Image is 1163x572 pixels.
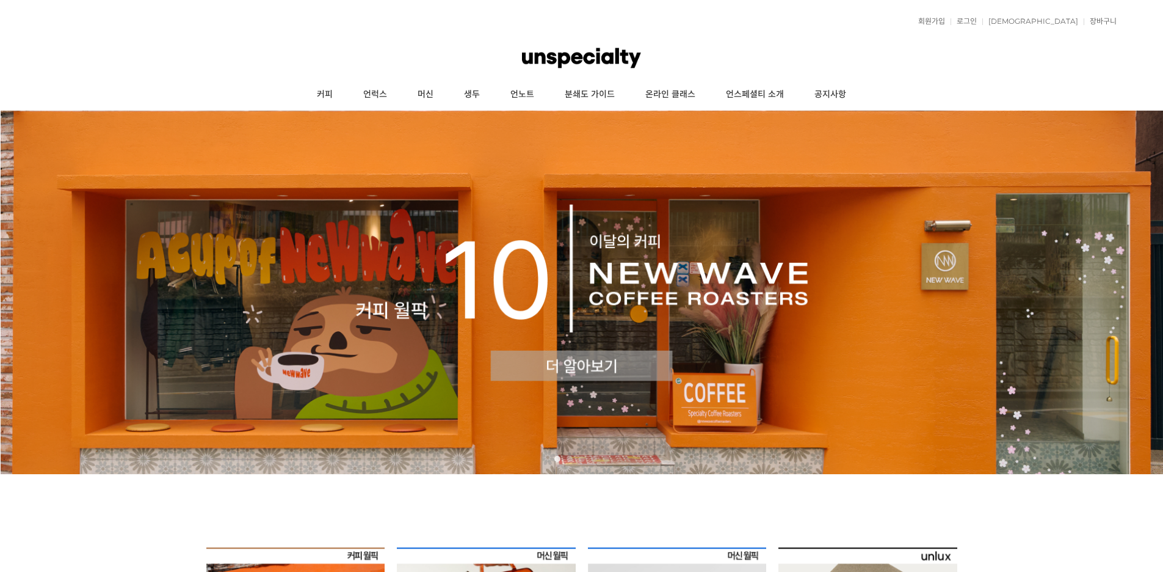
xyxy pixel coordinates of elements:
[522,40,640,76] img: 언스페셜티 몰
[591,456,597,462] a: 4
[579,456,585,462] a: 3
[549,79,630,110] a: 분쇄도 가이드
[402,79,449,110] a: 머신
[982,18,1078,25] a: [DEMOGRAPHIC_DATA]
[449,79,495,110] a: 생두
[799,79,861,110] a: 공지사항
[711,79,799,110] a: 언스페셜티 소개
[912,18,945,25] a: 회원가입
[554,456,560,462] a: 1
[495,79,549,110] a: 언노트
[603,456,609,462] a: 5
[302,79,348,110] a: 커피
[1084,18,1117,25] a: 장바구니
[348,79,402,110] a: 언럭스
[630,79,711,110] a: 온라인 클래스
[567,456,573,462] a: 2
[951,18,977,25] a: 로그인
